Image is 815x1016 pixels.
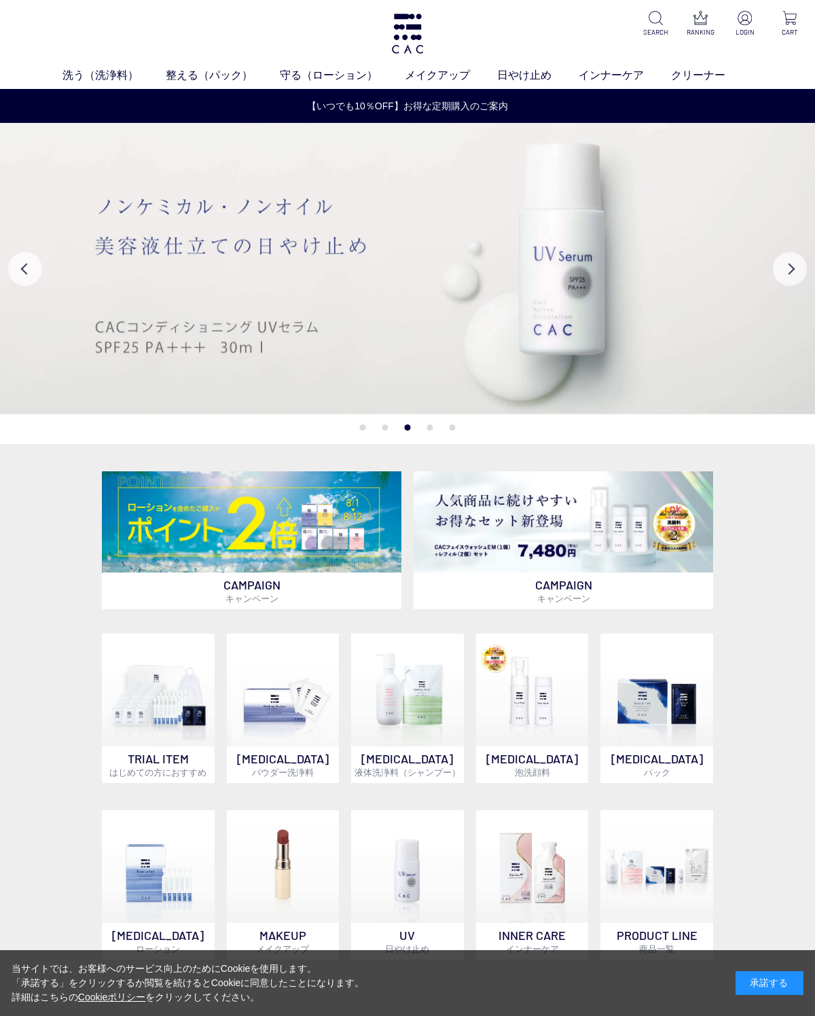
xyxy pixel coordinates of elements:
a: CART [776,11,804,37]
span: 商品一覧 [639,943,674,954]
p: [MEDICAL_DATA] [227,746,340,783]
img: インナーケア [476,810,589,923]
p: SEARCH [641,27,670,37]
a: Cookieポリシー [78,992,146,1002]
a: [MEDICAL_DATA]液体洗浄料（シャンプー） [351,634,464,783]
p: CAMPAIGN [414,573,713,609]
a: [MEDICAL_DATA]パック [600,634,713,783]
a: [MEDICAL_DATA]ローション [102,810,215,960]
a: SEARCH [641,11,670,37]
p: TRIAL ITEM [102,746,215,783]
button: 2 of 5 [382,424,388,431]
span: キャンペーン [537,593,590,604]
div: 承諾する [736,971,803,995]
a: インナーケア INNER CAREインナーケア [476,810,589,960]
span: 液体洗浄料（シャンプー） [355,767,460,778]
span: 日やけ止め [385,943,429,954]
img: ローションキャンペーン [102,471,401,573]
p: CART [776,27,804,37]
img: フェイスウォッシュ＋レフィル2個セット [414,471,713,573]
p: [MEDICAL_DATA] [351,746,464,783]
span: ローション [136,943,180,954]
span: はじめての方におすすめ [109,767,206,778]
span: パック [644,767,670,778]
a: 整える（パック） [166,67,280,84]
a: UV日やけ止め [351,810,464,960]
button: 4 of 5 [427,424,433,431]
a: ローションキャンペーン ローションキャンペーン CAMPAIGNキャンペーン [102,471,401,610]
p: PRODUCT LINE [600,923,713,960]
p: RANKING [686,27,714,37]
p: CAMPAIGN [102,573,401,609]
span: メイクアップ [256,943,309,954]
p: INNER CARE [476,923,589,960]
a: 泡洗顔料 [MEDICAL_DATA]泡洗顔料 [476,634,589,783]
img: 泡洗顔料 [476,634,589,746]
span: キャンペーン [225,593,278,604]
button: Next [773,252,807,286]
button: 3 of 5 [405,424,411,431]
span: 泡洗顔料 [515,767,550,778]
p: LOGIN [731,27,759,37]
button: Previous [8,252,42,286]
p: UV [351,923,464,960]
a: 守る（ローション） [280,67,405,84]
a: クリーナー [671,67,753,84]
a: トライアルセット TRIAL ITEMはじめての方におすすめ [102,634,215,783]
p: [MEDICAL_DATA] [476,746,589,783]
img: トライアルセット [102,634,215,746]
p: [MEDICAL_DATA] [102,923,215,960]
a: MAKEUPメイクアップ [227,810,340,960]
a: RANKING [686,11,714,37]
button: 1 of 5 [360,424,366,431]
p: MAKEUP [227,923,340,960]
span: インナーケア [506,943,559,954]
button: 5 of 5 [450,424,456,431]
a: [MEDICAL_DATA]パウダー洗浄料 [227,634,340,783]
a: 洗う（洗浄料） [62,67,166,84]
a: インナーケア [579,67,671,84]
a: フェイスウォッシュ＋レフィル2個セット フェイスウォッシュ＋レフィル2個セット CAMPAIGNキャンペーン [414,471,713,610]
a: LOGIN [731,11,759,37]
a: 【いつでも10％OFF】お得な定期購入のご案内 [1,99,814,113]
span: パウダー洗浄料 [252,767,314,778]
p: [MEDICAL_DATA] [600,746,713,783]
a: PRODUCT LINE商品一覧 [600,810,713,960]
a: メイクアップ [405,67,497,84]
a: 日やけ止め [497,67,579,84]
div: 当サイトでは、お客様へのサービス向上のためにCookieを使用します。 「承諾する」をクリックするか閲覧を続けるとCookieに同意したことになります。 詳細はこちらの をクリックしてください。 [12,962,365,1004]
img: logo [390,14,425,54]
